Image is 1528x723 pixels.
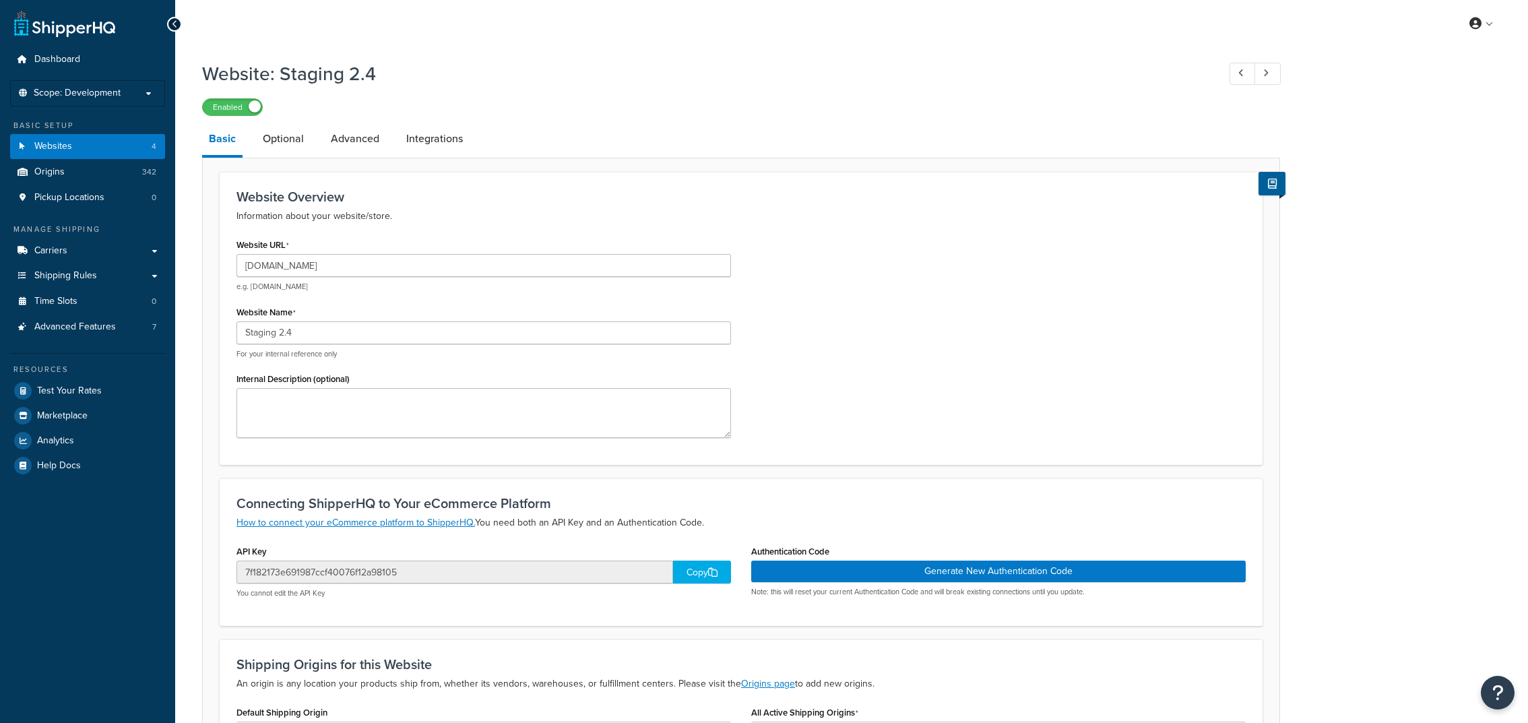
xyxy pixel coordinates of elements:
a: Websites4 [10,134,165,159]
li: Advanced Features [10,315,165,340]
li: Origins [10,160,165,185]
li: Pickup Locations [10,185,165,210]
span: Test Your Rates [37,385,102,397]
label: Enabled [203,99,262,115]
label: Internal Description (optional) [236,374,350,384]
p: You cannot edit the API Key [236,588,731,598]
a: Next Record [1254,63,1281,85]
a: Advanced Features7 [10,315,165,340]
span: Advanced Features [34,321,116,333]
button: Generate New Authentication Code [751,561,1246,582]
a: Test Your Rates [10,379,165,403]
label: Authentication Code [751,546,829,557]
a: Previous Record [1230,63,1256,85]
span: Analytics [37,435,74,447]
p: An origin is any location your products ship from, whether its vendors, warehouses, or fulfillmen... [236,676,1246,692]
span: Dashboard [34,54,80,65]
h3: Website Overview [236,189,1246,204]
span: Carriers [34,245,67,257]
p: For your internal reference only [236,349,731,359]
button: Show Help Docs [1259,172,1285,195]
span: 7 [152,321,156,333]
p: Information about your website/store. [236,208,1246,224]
a: Time Slots0 [10,289,165,314]
a: Carriers [10,239,165,263]
span: 0 [152,296,156,307]
a: Advanced [324,123,386,155]
a: Analytics [10,429,165,453]
a: Shipping Rules [10,263,165,288]
span: 4 [152,141,156,152]
h1: Website: Staging 2.4 [202,61,1205,87]
a: Origins342 [10,160,165,185]
label: API Key [236,546,267,557]
span: Shipping Rules [34,270,97,282]
p: e.g. [DOMAIN_NAME] [236,282,731,292]
span: 0 [152,192,156,203]
h3: Shipping Origins for this Website [236,657,1246,672]
a: Optional [256,123,311,155]
a: How to connect your eCommerce platform to ShipperHQ. [236,515,475,530]
h3: Connecting ShipperHQ to Your eCommerce Platform [236,496,1246,511]
label: Website Name [236,307,296,318]
span: Websites [34,141,72,152]
p: Note: this will reset your current Authentication Code and will break existing connections until ... [751,587,1246,597]
span: Origins [34,166,65,178]
span: Time Slots [34,296,77,307]
a: Dashboard [10,47,165,72]
a: Basic [202,123,243,158]
li: Websites [10,134,165,159]
a: Integrations [400,123,470,155]
button: Open Resource Center [1481,676,1515,710]
div: Resources [10,364,165,375]
a: Origins page [741,677,795,691]
label: All Active Shipping Origins [751,708,858,718]
div: Manage Shipping [10,224,165,235]
span: Scope: Development [34,88,121,99]
li: Time Slots [10,289,165,314]
span: Pickup Locations [34,192,104,203]
span: Marketplace [37,410,88,422]
span: 342 [142,166,156,178]
div: Basic Setup [10,120,165,131]
a: Pickup Locations0 [10,185,165,210]
span: Help Docs [37,460,81,472]
p: You need both an API Key and an Authentication Code. [236,515,1246,531]
label: Website URL [236,240,289,251]
a: Help Docs [10,453,165,478]
div: Copy [673,561,731,584]
label: Default Shipping Origin [236,708,327,718]
a: Marketplace [10,404,165,428]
